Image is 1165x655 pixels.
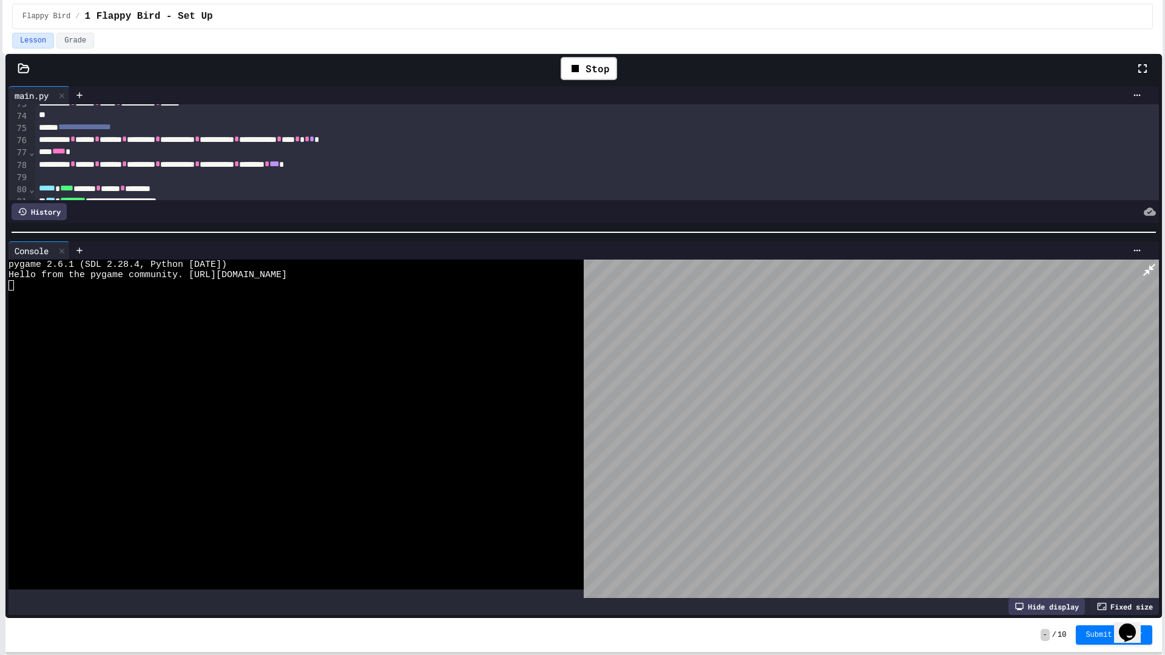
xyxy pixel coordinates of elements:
[1114,606,1153,643] iframe: chat widget
[1008,598,1085,615] div: Hide display
[8,270,287,280] span: Hello from the pygame community. [URL][DOMAIN_NAME]
[8,196,29,208] div: 81
[8,86,70,104] div: main.py
[8,184,29,196] div: 80
[8,241,70,260] div: Console
[8,147,29,159] div: 77
[8,260,227,270] span: pygame 2.6.1 (SDL 2.28.4, Python [DATE])
[8,123,29,135] div: 75
[12,33,54,49] button: Lesson
[8,244,55,257] div: Console
[8,135,29,147] div: 76
[561,57,617,80] div: Stop
[8,160,29,172] div: 78
[8,172,29,184] div: 79
[8,89,55,102] div: main.py
[56,33,94,49] button: Grade
[1058,630,1066,640] span: 10
[1052,630,1056,640] span: /
[75,12,79,21] span: /
[8,110,29,123] div: 74
[1086,630,1143,640] span: Submit Answer
[84,9,212,24] span: 1 Flappy Bird - Set Up
[22,12,70,21] span: Flappy Bird
[8,98,29,110] div: 73
[1076,625,1152,645] button: Submit Answer
[29,147,35,157] span: Fold line
[12,203,67,220] div: History
[1041,629,1050,641] span: -
[29,196,35,206] span: Fold line
[29,184,35,194] span: Fold line
[1091,598,1159,615] div: Fixed size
